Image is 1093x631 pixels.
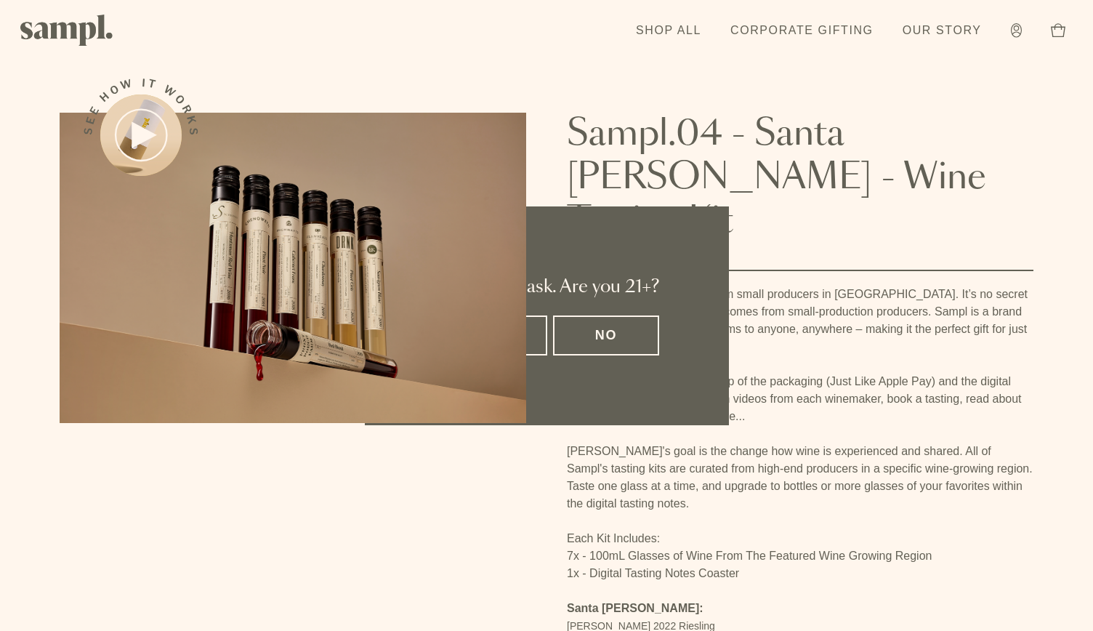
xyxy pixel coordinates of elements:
a: Shop All [629,15,709,47]
img: Sampl.04 - Santa Barbara - Wine Tasting Kit [60,113,526,423]
h2: We have to ask. Are you 21+? [435,276,659,298]
button: See how it works [100,95,182,176]
a: Our Story [895,15,989,47]
button: No [553,315,658,355]
img: Sampl logo [20,15,113,46]
a: Corporate Gifting [723,15,881,47]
